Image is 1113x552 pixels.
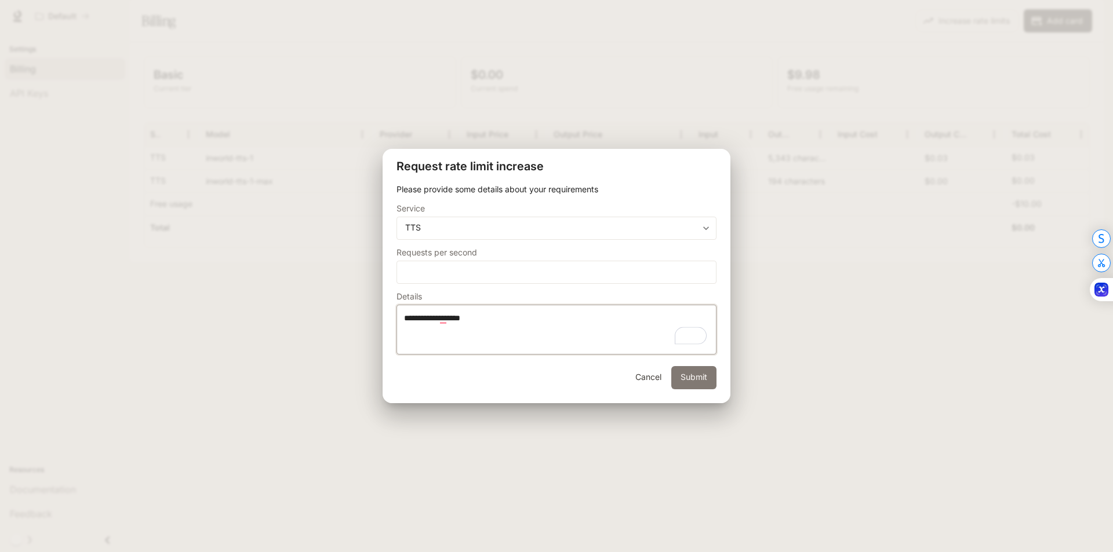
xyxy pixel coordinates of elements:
[397,222,716,233] div: TTS
[671,366,716,389] button: Submit
[397,248,477,257] p: Requests per second
[397,184,716,195] p: Please provide some details about your requirements
[630,366,667,389] button: Cancel
[404,312,709,347] textarea: To enrich screen reader interactions, please activate Accessibility in Grammarly extension settings
[383,149,730,184] h2: Request rate limit increase
[397,293,422,301] p: Details
[397,204,425,213] p: Service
